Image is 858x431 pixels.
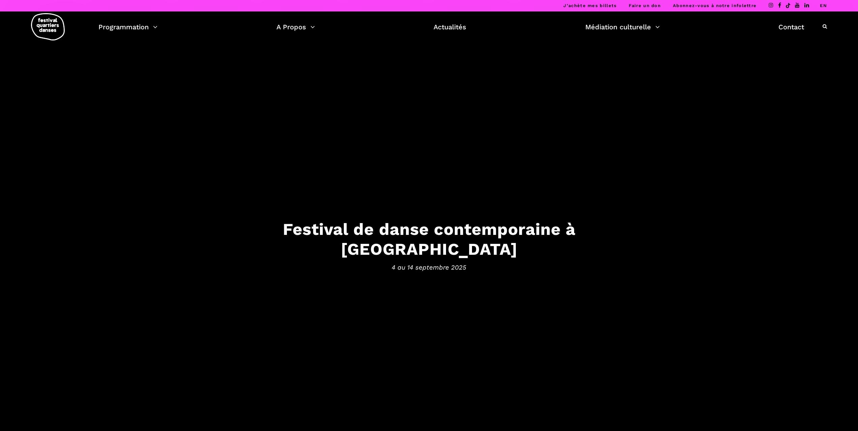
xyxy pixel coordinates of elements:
[31,13,65,40] img: logo-fqd-med
[98,21,157,33] a: Programmation
[434,21,466,33] a: Actualités
[563,3,617,8] a: J’achète mes billets
[585,21,660,33] a: Médiation culturelle
[276,21,315,33] a: A Propos
[629,3,661,8] a: Faire un don
[220,219,638,259] h3: Festival de danse contemporaine à [GEOGRAPHIC_DATA]
[220,262,638,272] span: 4 au 14 septembre 2025
[778,21,804,33] a: Contact
[820,3,827,8] a: EN
[673,3,757,8] a: Abonnez-vous à notre infolettre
